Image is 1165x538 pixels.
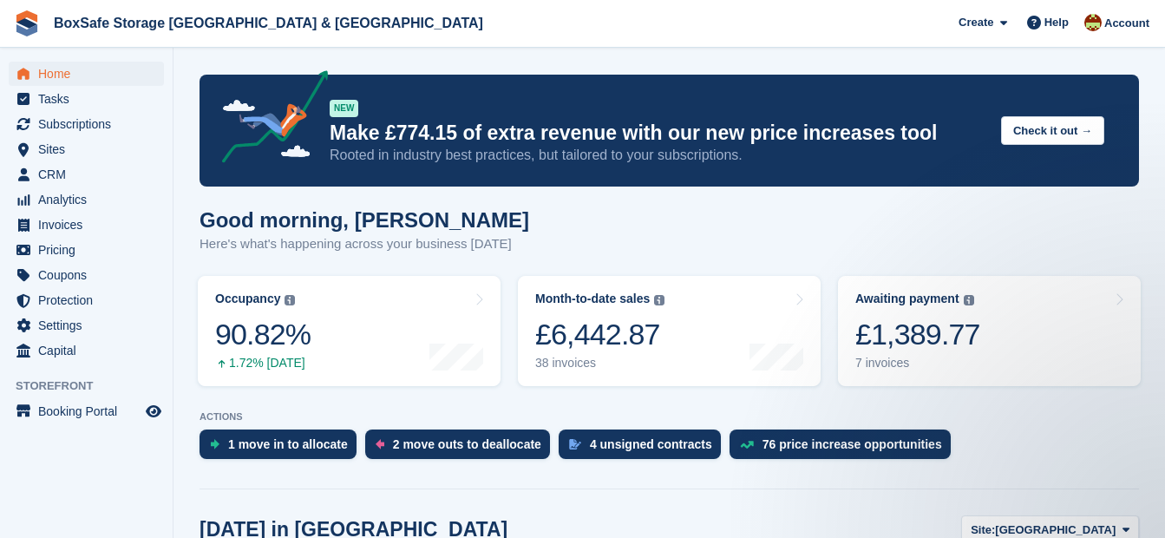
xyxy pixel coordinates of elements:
[9,288,164,312] a: menu
[569,439,581,449] img: contract_signature_icon-13c848040528278c33f63329250d36e43548de30e8caae1d1a13099fd9432cc5.svg
[9,213,164,237] a: menu
[210,439,219,449] img: move_ins_to_allocate_icon-fdf77a2bb77ea45bf5b3d319d69a93e2d87916cf1d5bf7949dd705db3b84f3ca.svg
[855,356,980,371] div: 7 invoices
[535,317,664,352] div: £6,442.87
[9,162,164,187] a: menu
[228,437,348,451] div: 1 move in to allocate
[38,213,142,237] span: Invoices
[47,9,490,37] a: BoxSafe Storage [GEOGRAPHIC_DATA] & [GEOGRAPHIC_DATA]
[215,317,311,352] div: 90.82%
[740,441,754,449] img: price_increase_opportunities-93ffe204e8149a01c8c9dc8f82e8f89637d9d84a8eef4429ea346261dce0b2c0.svg
[393,437,541,451] div: 2 move outs to deallocate
[200,234,529,254] p: Here's what's happening across your business [DATE]
[9,137,164,161] a: menu
[38,187,142,212] span: Analytics
[654,295,664,305] img: icon-info-grey-7440780725fd019a000dd9b08b2336e03edf1995a4989e88bcd33f0948082b44.svg
[9,87,164,111] a: menu
[730,430,959,468] a: 76 price increase opportunities
[518,276,821,386] a: Month-to-date sales £6,442.87 38 invoices
[365,430,559,468] a: 2 move outs to deallocate
[376,439,384,449] img: move_outs_to_deallocate_icon-f764333ba52eb49d3ac5e1228854f67142a1ed5810a6f6cc68b1a99e826820c5.svg
[200,411,1139,423] p: ACTIONS
[535,356,664,371] div: 38 invoices
[9,338,164,363] a: menu
[215,356,311,371] div: 1.72% [DATE]
[9,112,164,136] a: menu
[38,137,142,161] span: Sites
[207,70,329,169] img: price-adjustments-announcement-icon-8257ccfd72463d97f412b2fc003d46551f7dbcb40ab6d574587a9cd5c0d94...
[959,14,993,31] span: Create
[1044,14,1069,31] span: Help
[200,430,365,468] a: 1 move in to allocate
[762,437,942,451] div: 76 price increase opportunities
[535,292,650,306] div: Month-to-date sales
[838,276,1141,386] a: Awaiting payment £1,389.77 7 invoices
[38,238,142,262] span: Pricing
[590,437,712,451] div: 4 unsigned contracts
[200,208,529,232] h1: Good morning, [PERSON_NAME]
[38,162,142,187] span: CRM
[14,10,40,36] img: stora-icon-8386f47178a22dfd0bd8f6a31ec36ba5ce8667c1dd55bd0f319d3a0aa187defe.svg
[38,338,142,363] span: Capital
[1084,14,1102,31] img: Kim
[1001,116,1104,145] button: Check it out →
[38,62,142,86] span: Home
[9,263,164,287] a: menu
[330,121,987,146] p: Make £774.15 of extra revenue with our new price increases tool
[9,313,164,338] a: menu
[9,187,164,212] a: menu
[855,292,959,306] div: Awaiting payment
[855,317,980,352] div: £1,389.77
[1104,15,1149,32] span: Account
[330,146,987,165] p: Rooted in industry best practices, but tailored to your subscriptions.
[330,100,358,117] div: NEW
[9,238,164,262] a: menu
[38,313,142,338] span: Settings
[38,399,142,423] span: Booking Portal
[198,276,501,386] a: Occupancy 90.82% 1.72% [DATE]
[38,288,142,312] span: Protection
[559,430,730,468] a: 4 unsigned contracts
[38,263,142,287] span: Coupons
[9,399,164,423] a: menu
[964,295,974,305] img: icon-info-grey-7440780725fd019a000dd9b08b2336e03edf1995a4989e88bcd33f0948082b44.svg
[215,292,280,306] div: Occupancy
[285,295,295,305] img: icon-info-grey-7440780725fd019a000dd9b08b2336e03edf1995a4989e88bcd33f0948082b44.svg
[16,377,173,395] span: Storefront
[38,112,142,136] span: Subscriptions
[143,401,164,422] a: Preview store
[9,62,164,86] a: menu
[38,87,142,111] span: Tasks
